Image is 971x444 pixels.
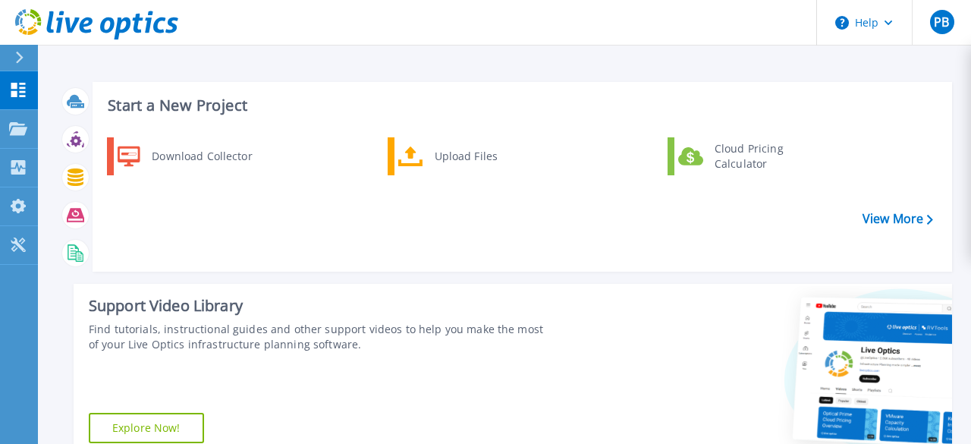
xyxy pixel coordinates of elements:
[668,137,823,175] a: Cloud Pricing Calculator
[89,413,204,443] a: Explore Now!
[707,141,819,172] div: Cloud Pricing Calculator
[89,322,545,352] div: Find tutorials, instructional guides and other support videos to help you make the most of your L...
[427,141,539,172] div: Upload Files
[107,137,262,175] a: Download Collector
[89,296,545,316] div: Support Video Library
[144,141,259,172] div: Download Collector
[108,97,932,114] h3: Start a New Project
[863,212,933,226] a: View More
[934,16,949,28] span: PB
[388,137,543,175] a: Upload Files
